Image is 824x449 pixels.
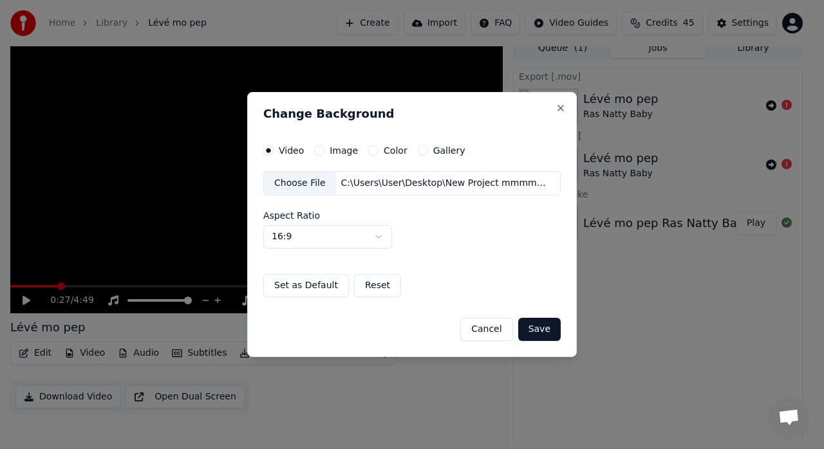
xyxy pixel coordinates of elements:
button: Save [518,318,561,341]
label: Color [384,146,407,155]
div: Choose File [264,172,336,195]
label: Gallery [433,146,465,155]
button: Reset [354,274,401,297]
label: Image [330,146,358,155]
div: C:\Users\User\Desktop\New Project mmmmmmmmmmmmmmmm.mp4 [336,177,555,190]
label: Aspect Ratio [263,211,561,220]
h2: Change Background [263,108,561,120]
label: Video [279,146,304,155]
button: Set as Default [263,274,349,297]
button: Cancel [460,318,512,341]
